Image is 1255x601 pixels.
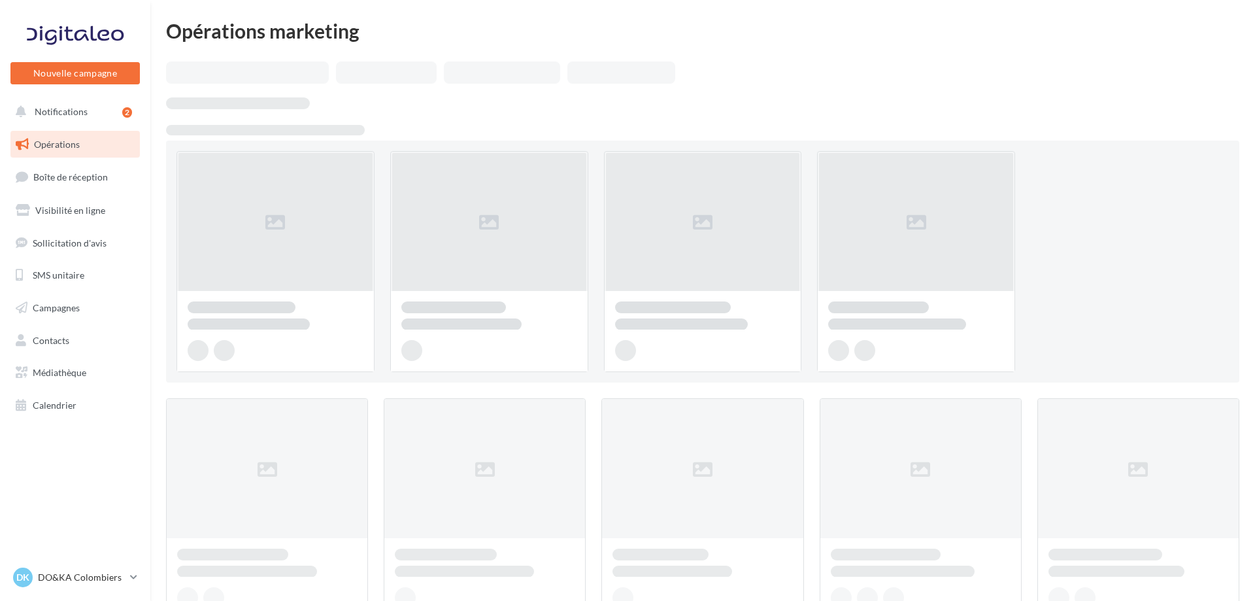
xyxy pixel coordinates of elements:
[33,171,108,182] span: Boîte de réception
[33,367,86,378] span: Médiathèque
[35,205,105,216] span: Visibilité en ligne
[8,359,142,386] a: Médiathèque
[10,565,140,590] a: DK DO&KA Colombiers
[8,262,142,289] a: SMS unitaire
[34,139,80,150] span: Opérations
[33,269,84,281] span: SMS unitaire
[8,197,142,224] a: Visibilité en ligne
[122,107,132,118] div: 2
[8,163,142,191] a: Boîte de réception
[8,294,142,322] a: Campagnes
[8,131,142,158] a: Opérations
[38,571,125,584] p: DO&KA Colombiers
[8,392,142,419] a: Calendrier
[8,327,142,354] a: Contacts
[33,335,69,346] span: Contacts
[33,237,107,248] span: Sollicitation d'avis
[33,400,76,411] span: Calendrier
[8,98,137,126] button: Notifications 2
[16,571,29,584] span: DK
[33,302,80,313] span: Campagnes
[166,21,1239,41] div: Opérations marketing
[35,106,88,117] span: Notifications
[10,62,140,84] button: Nouvelle campagne
[8,230,142,257] a: Sollicitation d'avis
